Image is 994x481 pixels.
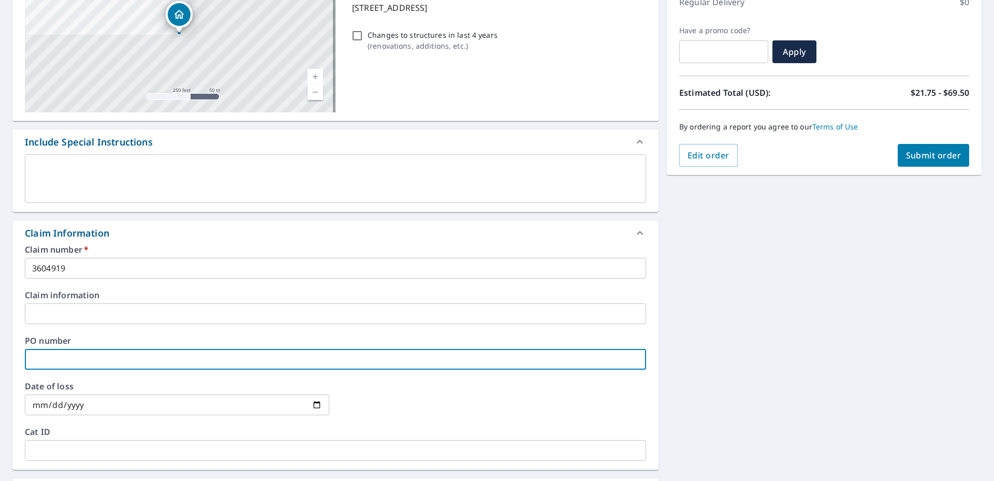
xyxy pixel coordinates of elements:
[368,30,498,40] p: Changes to structures in last 4 years
[812,122,858,132] a: Terms of Use
[679,26,768,35] label: Have a promo code?
[352,2,642,14] p: [STREET_ADDRESS]
[368,40,498,51] p: ( renovations, additions, etc. )
[308,69,323,84] a: Current Level 17, Zoom In
[25,382,329,390] label: Date of loss
[25,226,109,240] div: Claim Information
[679,144,738,167] button: Edit order
[898,144,970,167] button: Submit order
[166,1,193,33] div: Dropped pin, building 1, Residential property, 2518 Shagbark Ln Stroudsburg, PA 18360
[906,150,961,161] span: Submit order
[25,245,646,254] label: Claim number
[679,86,824,99] p: Estimated Total (USD):
[781,46,808,57] span: Apply
[12,129,659,154] div: Include Special Instructions
[688,150,729,161] span: Edit order
[25,428,646,436] label: Cat ID
[25,337,646,345] label: PO number
[772,40,816,63] button: Apply
[25,291,646,299] label: Claim information
[12,221,659,245] div: Claim Information
[911,86,969,99] p: $21.75 - $69.50
[679,122,969,132] p: By ordering a report you agree to our
[25,135,153,149] div: Include Special Instructions
[308,84,323,100] a: Current Level 17, Zoom Out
